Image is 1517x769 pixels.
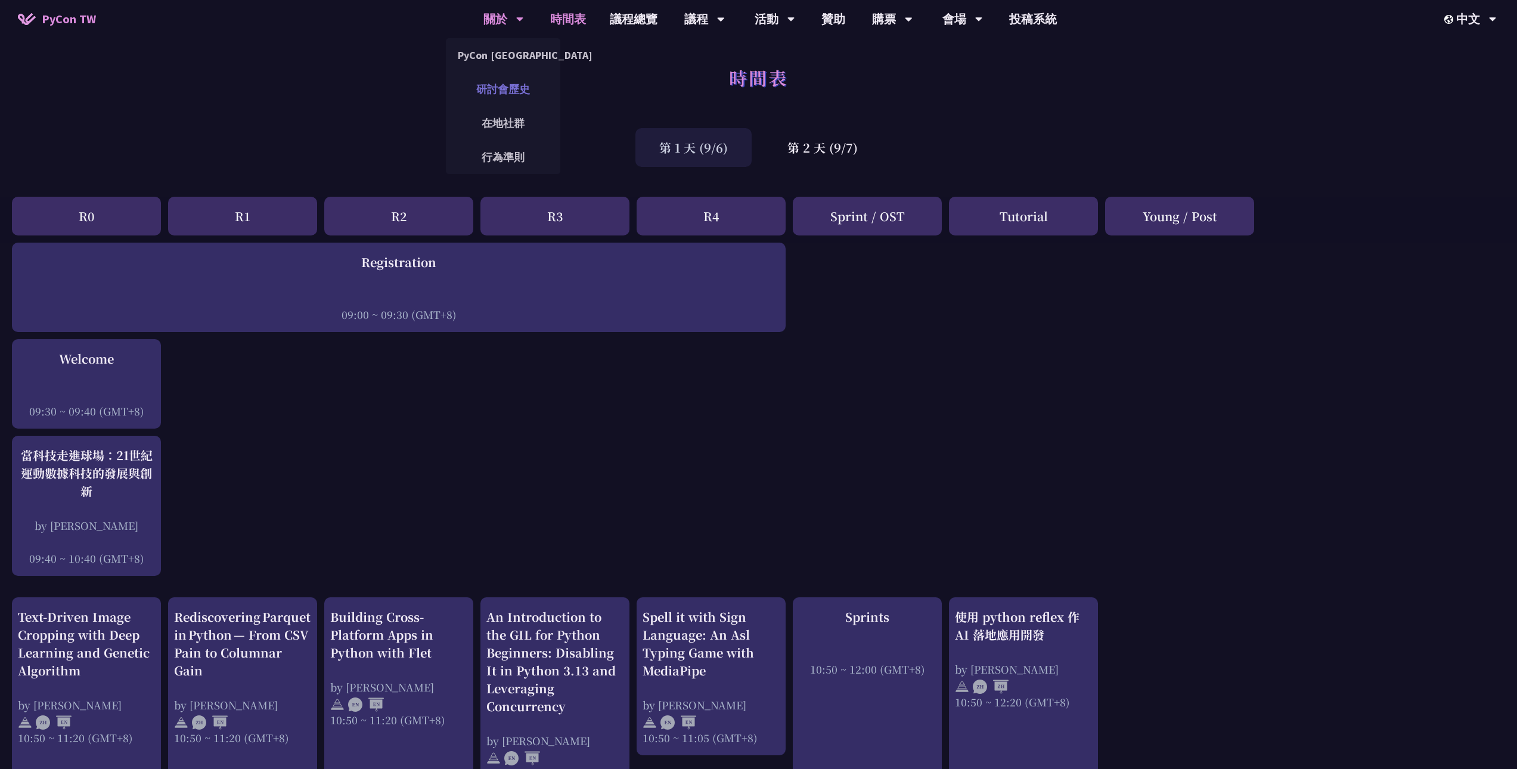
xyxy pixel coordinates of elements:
[18,518,155,533] div: by [PERSON_NAME]
[18,350,155,368] div: Welcome
[955,608,1092,709] a: 使用 python reflex 作 AI 落地應用開發 by [PERSON_NAME] 10:50 ~ 12:20 (GMT+8)
[729,60,788,95] h1: 時間表
[446,143,560,171] a: 行為準則
[174,608,311,745] a: Rediscovering Parquet in Python — From CSV Pain to Columnar Gain by [PERSON_NAME] 10:50 ~ 11:20 (...
[348,697,384,712] img: ENEN.5a408d1.svg
[793,197,942,235] div: Sprint / OST
[18,608,155,680] div: Text-Driven Image Cropping with Deep Learning and Genetic Algorithm
[643,697,780,712] div: by [PERSON_NAME]
[637,197,786,235] div: R4
[192,715,228,730] img: ZHEN.371966e.svg
[18,446,155,566] a: 當科技走進球場：21世紀運動數據科技的發展與創新 by [PERSON_NAME] 09:40 ~ 10:40 (GMT+8)
[955,662,1092,677] div: by [PERSON_NAME]
[446,75,560,103] a: 研討會歷史
[330,697,345,712] img: svg+xml;base64,PHN2ZyB4bWxucz0iaHR0cDovL3d3dy53My5vcmcvMjAwMC9zdmciIHdpZHRoPSIyNCIgaGVpZ2h0PSIyNC...
[174,730,311,745] div: 10:50 ~ 11:20 (GMT+8)
[799,662,936,677] div: 10:50 ~ 12:00 (GMT+8)
[18,715,32,730] img: svg+xml;base64,PHN2ZyB4bWxucz0iaHR0cDovL3d3dy53My5vcmcvMjAwMC9zdmciIHdpZHRoPSIyNCIgaGVpZ2h0PSIyNC...
[643,608,780,680] div: Spell it with Sign Language: An Asl Typing Game with MediaPipe
[6,4,108,34] a: PyCon TW
[174,715,188,730] img: svg+xml;base64,PHN2ZyB4bWxucz0iaHR0cDovL3d3dy53My5vcmcvMjAwMC9zdmciIHdpZHRoPSIyNCIgaGVpZ2h0PSIyNC...
[330,608,467,662] div: Building Cross-Platform Apps in Python with Flet
[504,751,540,765] img: ENEN.5a408d1.svg
[18,404,155,418] div: 09:30 ~ 09:40 (GMT+8)
[955,694,1092,709] div: 10:50 ~ 12:20 (GMT+8)
[18,730,155,745] div: 10:50 ~ 11:20 (GMT+8)
[36,715,72,730] img: ZHEN.371966e.svg
[635,128,752,167] div: 第 1 天 (9/6)
[955,680,969,694] img: svg+xml;base64,PHN2ZyB4bWxucz0iaHR0cDovL3d3dy53My5vcmcvMjAwMC9zdmciIHdpZHRoPSIyNCIgaGVpZ2h0PSIyNC...
[1444,15,1456,24] img: Locale Icon
[949,197,1098,235] div: Tutorial
[446,109,560,137] a: 在地社群
[764,128,882,167] div: 第 2 天 (9/7)
[486,608,623,715] div: An Introduction to the GIL for Python Beginners: Disabling It in Python 3.13 and Leveraging Concu...
[18,13,36,25] img: Home icon of PyCon TW 2025
[174,608,311,680] div: Rediscovering Parquet in Python — From CSV Pain to Columnar Gain
[446,41,560,69] a: PyCon [GEOGRAPHIC_DATA]
[973,680,1009,694] img: ZHZH.38617ef.svg
[480,197,629,235] div: R3
[18,697,155,712] div: by [PERSON_NAME]
[18,446,155,500] div: 當科技走進球場：21世紀運動數據科技的發展與創新
[18,307,780,322] div: 09:00 ~ 09:30 (GMT+8)
[174,697,311,712] div: by [PERSON_NAME]
[330,680,467,694] div: by [PERSON_NAME]
[42,10,96,28] span: PyCon TW
[799,608,936,626] div: Sprints
[330,712,467,727] div: 10:50 ~ 11:20 (GMT+8)
[324,197,473,235] div: R2
[486,751,501,765] img: svg+xml;base64,PHN2ZyB4bWxucz0iaHR0cDovL3d3dy53My5vcmcvMjAwMC9zdmciIHdpZHRoPSIyNCIgaGVpZ2h0PSIyNC...
[330,608,467,727] a: Building Cross-Platform Apps in Python with Flet by [PERSON_NAME] 10:50 ~ 11:20 (GMT+8)
[643,608,780,745] a: Spell it with Sign Language: An Asl Typing Game with MediaPipe by [PERSON_NAME] 10:50 ~ 11:05 (GM...
[643,730,780,745] div: 10:50 ~ 11:05 (GMT+8)
[486,733,623,748] div: by [PERSON_NAME]
[12,197,161,235] div: R0
[18,253,780,271] div: Registration
[643,715,657,730] img: svg+xml;base64,PHN2ZyB4bWxucz0iaHR0cDovL3d3dy53My5vcmcvMjAwMC9zdmciIHdpZHRoPSIyNCIgaGVpZ2h0PSIyNC...
[18,608,155,745] a: Text-Driven Image Cropping with Deep Learning and Genetic Algorithm by [PERSON_NAME] 10:50 ~ 11:2...
[955,608,1092,644] div: 使用 python reflex 作 AI 落地應用開發
[1105,197,1254,235] div: Young / Post
[18,551,155,566] div: 09:40 ~ 10:40 (GMT+8)
[168,197,317,235] div: R1
[660,715,696,730] img: ENEN.5a408d1.svg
